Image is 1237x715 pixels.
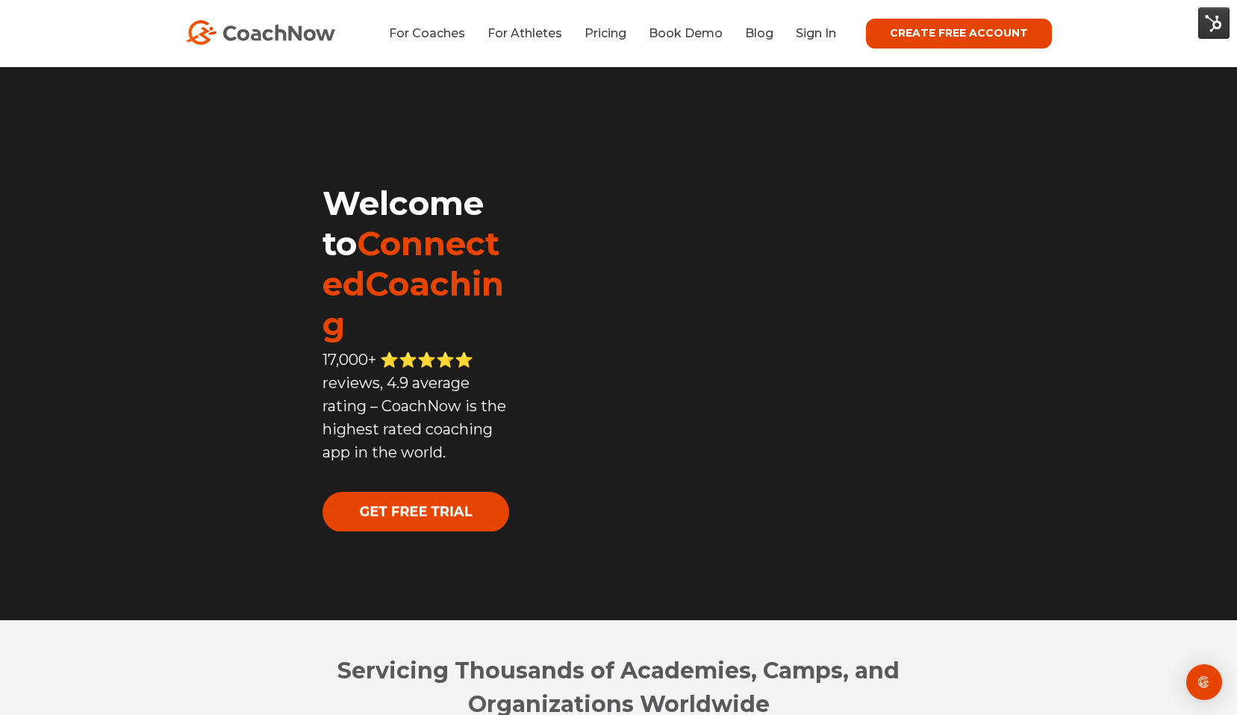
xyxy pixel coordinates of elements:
span: ConnectedCoaching [323,223,504,344]
img: CoachNow Logo [186,20,335,45]
a: Blog [745,26,773,40]
a: For Coaches [389,26,465,40]
h1: Welcome to [323,183,511,344]
a: Pricing [585,26,626,40]
img: HubSpot Tools Menu Toggle [1198,7,1230,39]
img: GET FREE TRIAL [323,492,509,531]
a: Sign In [796,26,836,40]
div: Open Intercom Messenger [1186,664,1222,700]
a: For Athletes [487,26,562,40]
span: 17,000+ ⭐️⭐️⭐️⭐️⭐️ reviews, 4.9 average rating – CoachNow is the highest rated coaching app in th... [323,351,506,461]
a: Book Demo [649,26,723,40]
a: CREATE FREE ACCOUNT [866,19,1052,49]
